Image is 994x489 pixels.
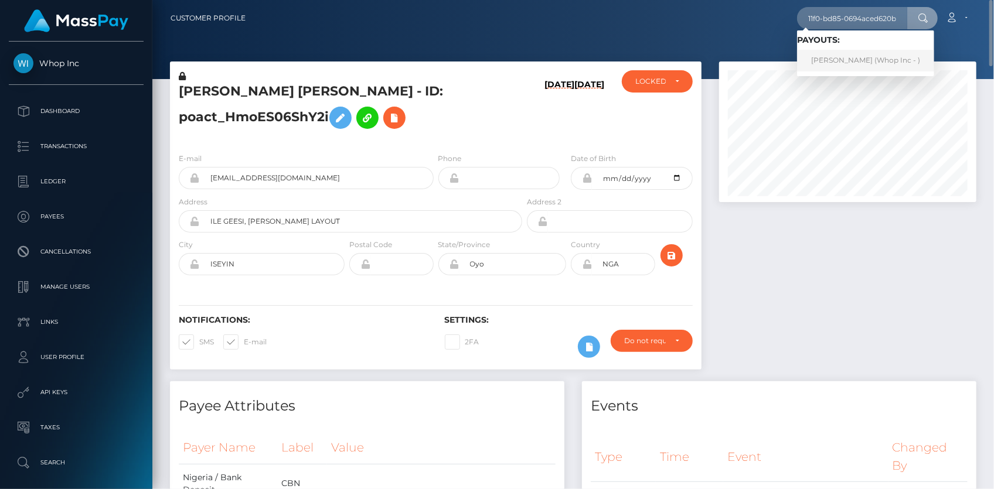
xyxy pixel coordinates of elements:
[527,197,561,207] label: Address 2
[438,240,491,250] label: State/Province
[179,240,193,250] label: City
[9,307,144,337] a: Links
[13,53,33,73] img: Whop Inc
[13,243,139,261] p: Cancellations
[9,378,144,407] a: API Keys
[622,70,693,93] button: LOCKED
[438,153,462,164] label: Phone
[591,432,656,481] th: Type
[13,138,139,155] p: Transactions
[889,432,968,481] th: Changed By
[9,448,144,477] a: Search
[171,6,246,30] a: Customer Profile
[9,132,144,161] a: Transactions
[327,432,556,464] th: Value
[544,80,574,139] h6: [DATE]
[611,330,693,352] button: Do not require
[9,237,144,266] a: Cancellations
[797,50,934,71] a: [PERSON_NAME] (Whop Inc - )
[9,58,144,69] span: Whop Inc
[13,278,139,296] p: Manage Users
[9,202,144,231] a: Payees
[591,396,968,416] h4: Events
[223,334,267,350] label: E-mail
[797,35,934,45] h6: Payouts:
[571,240,600,250] label: Country
[179,432,277,464] th: Payer Name
[13,348,139,366] p: User Profile
[624,336,666,346] div: Do not require
[349,240,392,250] label: Postal Code
[9,413,144,442] a: Taxes
[13,454,139,471] p: Search
[277,432,327,464] th: Label
[571,153,616,164] label: Date of Birth
[13,419,139,436] p: Taxes
[179,334,214,350] label: SMS
[13,102,139,120] p: Dashboard
[179,396,556,416] h4: Payee Attributes
[9,167,144,196] a: Ledger
[635,77,666,86] div: LOCKED
[445,334,479,350] label: 2FA
[574,80,604,139] h6: [DATE]
[13,313,139,331] p: Links
[445,315,693,325] h6: Settings:
[656,432,724,481] th: Time
[723,432,888,481] th: Event
[797,7,907,29] input: Search...
[9,272,144,302] a: Manage Users
[179,315,427,325] h6: Notifications:
[179,197,207,207] label: Address
[9,343,144,372] a: User Profile
[13,173,139,190] p: Ledger
[13,384,139,401] p: API Keys
[13,208,139,225] p: Payees
[179,153,202,164] label: E-mail
[179,83,516,135] h5: [PERSON_NAME] [PERSON_NAME] - ID: poact_HmoES06ShY2i
[24,9,128,32] img: MassPay Logo
[9,97,144,126] a: Dashboard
